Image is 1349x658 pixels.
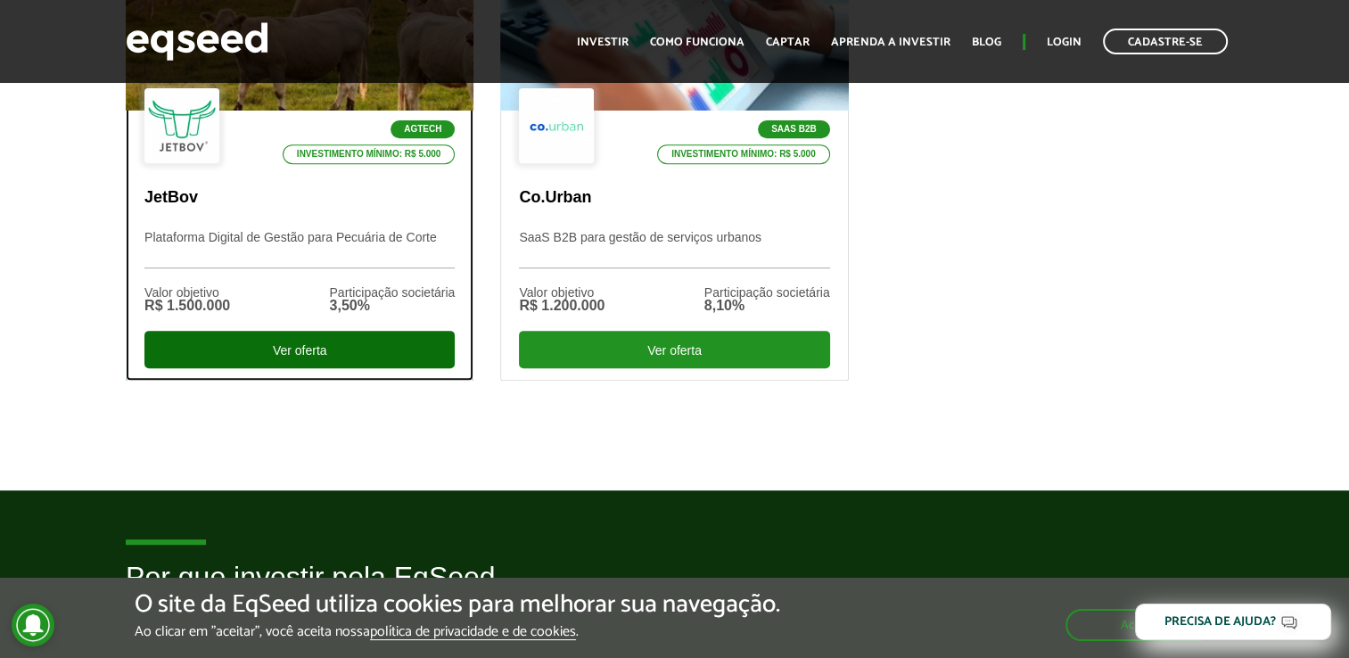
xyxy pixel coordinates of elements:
[972,37,1001,48] a: Blog
[144,188,455,208] p: JetBov
[519,286,605,299] div: Valor objetivo
[704,299,830,313] div: 8,10%
[519,188,829,208] p: Co.Urban
[657,144,830,164] p: Investimento mínimo: R$ 5.000
[283,144,456,164] p: Investimento mínimo: R$ 5.000
[144,286,230,299] div: Valor objetivo
[519,230,829,268] p: SaaS B2B para gestão de serviços urbanos
[1065,609,1214,641] button: Aceitar
[650,37,744,48] a: Como funciona
[144,230,455,268] p: Plataforma Digital de Gestão para Pecuária de Corte
[831,37,950,48] a: Aprenda a investir
[126,18,268,65] img: EqSeed
[144,299,230,313] div: R$ 1.500.000
[135,623,780,640] p: Ao clicar em "aceitar", você aceita nossa .
[758,120,830,138] p: SaaS B2B
[135,591,780,619] h5: O site da EqSeed utiliza cookies para melhorar sua navegação.
[1047,37,1082,48] a: Login
[370,625,576,640] a: política de privacidade e de cookies
[144,331,455,368] div: Ver oferta
[329,299,455,313] div: 3,50%
[577,37,629,48] a: Investir
[766,37,810,48] a: Captar
[519,331,829,368] div: Ver oferta
[126,562,1223,620] h2: Por que investir pela EqSeed
[1103,29,1228,54] a: Cadastre-se
[519,299,605,313] div: R$ 1.200.000
[704,286,830,299] div: Participação societária
[391,120,455,138] p: Agtech
[329,286,455,299] div: Participação societária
